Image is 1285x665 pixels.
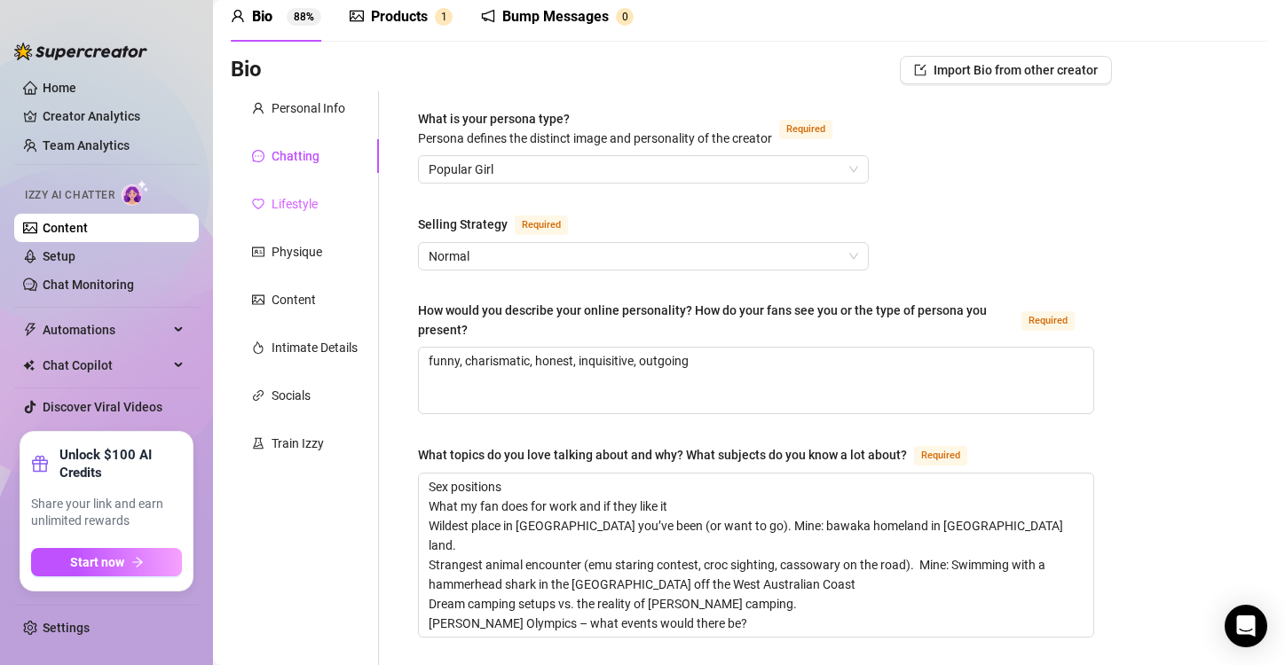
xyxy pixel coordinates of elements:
[1021,311,1075,331] span: Required
[272,338,358,357] div: Intimate Details
[1225,605,1267,647] div: Open Intercom Messenger
[252,246,264,258] span: idcard
[131,556,144,568] span: arrow-right
[418,215,508,234] div: Selling Strategy
[418,301,1014,340] div: How would you describe your online personality? How do your fans see you or the type of persona y...
[43,316,169,344] span: Automations
[272,242,322,262] div: Physique
[43,138,130,153] a: Team Analytics
[914,64,926,76] span: import
[43,621,90,635] a: Settings
[252,389,264,402] span: link
[481,9,495,23] span: notification
[900,56,1112,84] button: Import Bio from other creator
[272,434,324,453] div: Train Izzy
[70,555,124,569] span: Start now
[779,120,832,139] span: Required
[252,6,272,27] div: Bio
[419,348,1093,413] textarea: How would you describe your online personality? How do your fans see you or the type of persona y...
[25,187,114,204] span: Izzy AI Chatter
[43,351,169,379] span: Chat Copilot
[418,131,772,145] span: Persona defines the distinct image and personality of the creator
[934,63,1098,77] span: Import Bio from other creator
[252,150,264,162] span: message
[419,473,1093,637] textarea: What topics do you love talking about and why? What subjects do you know a lot about?
[252,341,264,354] span: fire
[441,11,447,23] span: 1
[252,293,264,306] span: picture
[23,323,37,337] span: thunderbolt
[272,386,311,405] div: Socials
[43,102,185,130] a: Creator Analytics
[418,444,987,465] label: What topics do you love talking about and why? What subjects do you know a lot about?
[418,445,907,465] div: What topics do you love talking about and why? What subjects do you know a lot about?
[231,9,245,23] span: user
[43,278,134,292] a: Chat Monitoring
[31,455,49,473] span: gift
[371,6,428,27] div: Products
[435,8,453,26] sup: 1
[418,301,1094,340] label: How would you describe your online personality? How do your fans see you or the type of persona y...
[429,243,858,270] span: Normal
[23,359,35,372] img: Chat Copilot
[272,290,316,309] div: Content
[272,98,345,118] div: Personal Info
[252,102,264,114] span: user
[272,146,319,166] div: Chatting
[43,249,75,263] a: Setup
[43,81,76,95] a: Home
[31,548,182,576] button: Start nowarrow-right
[272,194,318,214] div: Lifestyle
[43,221,88,235] a: Content
[350,9,364,23] span: picture
[418,214,587,235] label: Selling Strategy
[43,400,162,414] a: Discover Viral Videos
[59,446,182,481] strong: Unlock $100 AI Credits
[616,8,634,26] sup: 0
[252,198,264,210] span: heart
[252,437,264,450] span: experiment
[429,156,858,183] span: Popular Girl
[418,112,772,145] span: What is your persona type?
[14,43,147,60] img: logo-BBDzfeDw.svg
[502,6,609,27] div: Bump Messages
[31,496,182,530] span: Share your link and earn unlimited rewards
[231,56,262,84] h3: Bio
[287,8,321,26] sup: 88%
[914,446,967,465] span: Required
[122,180,149,206] img: AI Chatter
[515,215,568,235] span: Required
